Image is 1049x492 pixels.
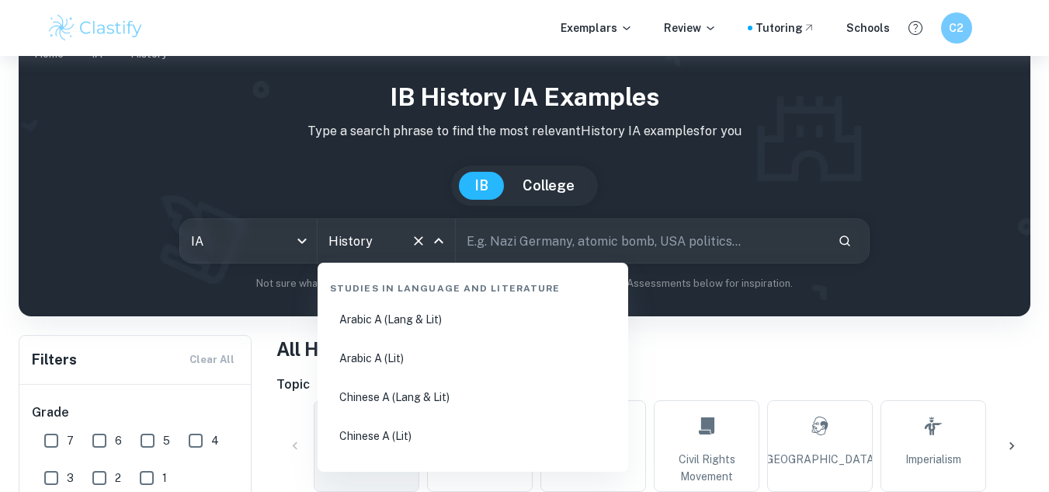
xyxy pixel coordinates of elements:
[456,219,826,263] input: E.g. Nazi Germany, atomic bomb, USA politics...
[324,302,622,337] li: Arabic A (Lang & Lit)
[276,335,1030,363] h1: All History IA Examples
[32,403,240,422] h6: Grade
[115,469,121,487] span: 2
[661,451,752,485] span: Civil Rights Movement
[762,451,877,468] span: [GEOGRAPHIC_DATA]
[115,432,122,449] span: 6
[459,172,504,200] button: IB
[47,12,145,44] img: Clastify logo
[67,469,74,487] span: 3
[324,418,622,454] li: Chinese A (Lit)
[31,276,1018,291] p: Not sure what to search for? You can always look through our example Internal Assessments below f...
[32,349,77,371] h6: Filters
[408,230,429,252] button: Clear
[561,19,633,37] p: Exemplars
[846,19,890,37] a: Schools
[941,12,972,44] button: C2
[902,15,929,41] button: Help and Feedback
[832,228,858,254] button: Search
[180,219,318,263] div: IA
[324,340,622,376] li: Arabic A (Lit)
[163,432,170,449] span: 5
[31,79,1018,116] h1: IB History IA examples
[31,122,1018,141] p: Type a search phrase to find the most relevant History IA examples for you
[162,469,167,487] span: 1
[67,432,74,449] span: 7
[276,375,1030,394] h6: Topic
[905,451,961,468] span: Imperialism
[324,379,622,415] li: Chinese A (Lang & Lit)
[947,19,965,37] h6: C2
[664,19,717,37] p: Review
[428,230,450,252] button: Close
[211,432,219,449] span: 4
[324,269,622,302] div: Studies in Language and Literature
[755,19,815,37] a: Tutoring
[507,172,590,200] button: College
